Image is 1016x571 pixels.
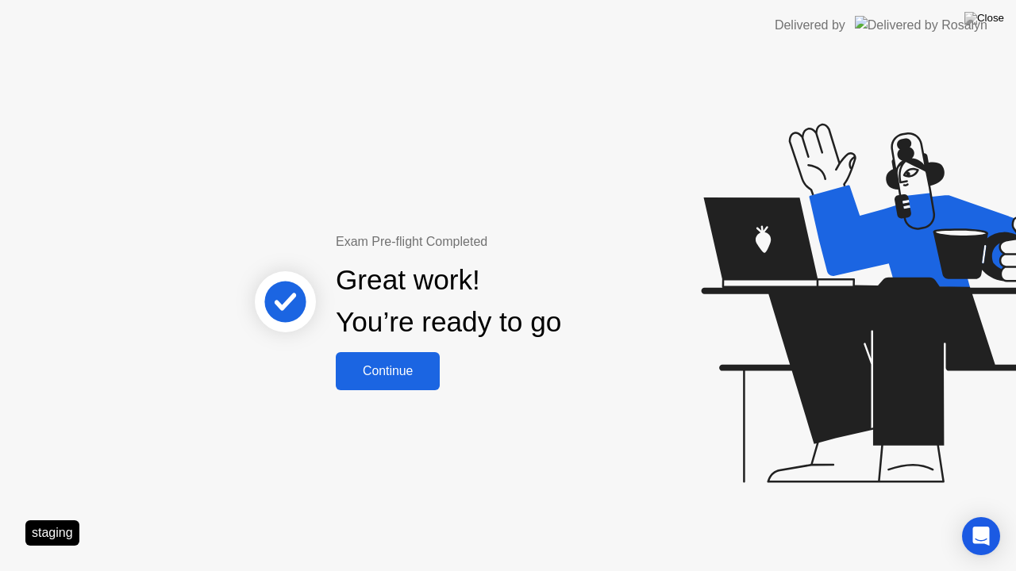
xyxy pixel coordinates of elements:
button: Continue [336,352,440,390]
div: Exam Pre-flight Completed [336,232,664,251]
div: Delivered by [775,16,845,35]
div: Great work! You’re ready to go [336,259,561,343]
img: Close [964,12,1004,25]
div: Continue [341,364,435,378]
div: Open Intercom Messenger [962,517,1000,555]
div: staging [25,520,79,546]
img: Delivered by Rosalyn [855,16,987,34]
